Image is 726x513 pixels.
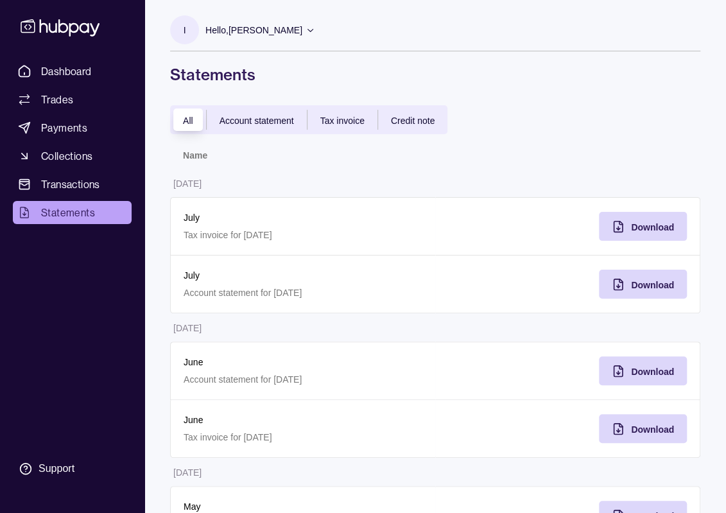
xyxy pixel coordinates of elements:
[184,413,422,427] p: June
[170,105,447,134] div: documentTypes
[41,177,100,192] span: Transactions
[599,356,687,385] button: Download
[631,367,674,377] span: Download
[184,355,422,369] p: June
[631,424,674,435] span: Download
[13,144,132,168] a: Collections
[631,280,674,290] span: Download
[220,116,294,126] span: Account statement
[184,430,422,444] p: Tax invoice for [DATE]
[170,64,700,85] h1: Statements
[205,23,302,37] p: Hello, [PERSON_NAME]
[184,372,422,387] p: Account statement for [DATE]
[631,222,674,232] span: Download
[173,323,202,333] p: [DATE]
[13,201,132,224] a: Statements
[599,212,687,241] button: Download
[184,228,422,242] p: Tax invoice for [DATE]
[13,60,132,83] a: Dashboard
[599,270,687,299] button: Download
[391,116,435,126] span: Credit note
[13,88,132,111] a: Trades
[184,23,186,37] p: I
[183,116,193,126] span: All
[184,268,422,283] p: July
[183,150,207,161] p: Name
[41,64,92,79] span: Dashboard
[13,173,132,196] a: Transactions
[184,286,422,300] p: Account statement for [DATE]
[173,178,202,189] p: [DATE]
[41,148,92,164] span: Collections
[13,455,132,482] a: Support
[599,414,687,443] button: Download
[41,92,73,107] span: Trades
[173,467,202,478] p: [DATE]
[184,211,422,225] p: July
[13,116,132,139] a: Payments
[41,120,87,135] span: Payments
[39,462,74,476] div: Support
[41,205,95,220] span: Statements
[320,116,365,126] span: Tax invoice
